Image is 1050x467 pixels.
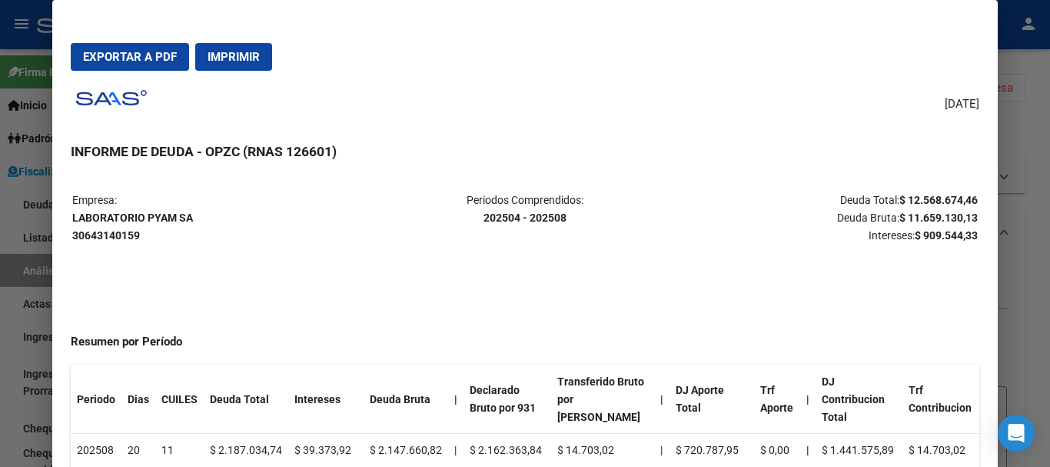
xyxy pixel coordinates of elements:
[551,365,653,434] th: Transferido Bruto por [PERSON_NAME]
[448,365,464,434] th: |
[195,43,272,71] button: Imprimir
[72,212,193,242] strong: LABORATORIO PYAM SA 30643140159
[208,50,260,64] span: Imprimir
[899,194,978,206] strong: $ 12.568.674,46
[83,50,177,64] span: Exportar a PDF
[754,365,800,434] th: Trf Aporte
[654,365,670,434] th: |
[121,365,155,434] th: Dias
[677,192,978,244] p: Deuda Total: Deuda Bruta: Intereses:
[204,365,288,434] th: Deuda Total
[902,365,979,434] th: Trf Contribucion
[899,212,978,224] strong: $ 11.659.130,13
[71,365,121,434] th: Periodo
[464,365,551,434] th: Declarado Bruto por 931
[816,365,902,434] th: DJ Contribucion Total
[364,365,448,434] th: Deuda Bruta
[670,365,754,434] th: DJ Aporte Total
[71,333,979,351] h4: Resumen por Período
[72,192,373,244] p: Empresa:
[915,229,978,242] strong: $ 909.544,33
[71,142,979,162] h3: INFORME DE DEUDA - OPZC (RNAS 126601)
[374,192,675,227] p: Periodos Comprendidos:
[483,212,567,224] strong: 202504 - 202508
[71,43,189,71] button: Exportar a PDF
[155,365,204,434] th: CUILES
[998,415,1035,452] div: Open Intercom Messenger
[800,365,816,434] th: |
[288,365,364,434] th: Intereses
[945,95,979,113] span: [DATE]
